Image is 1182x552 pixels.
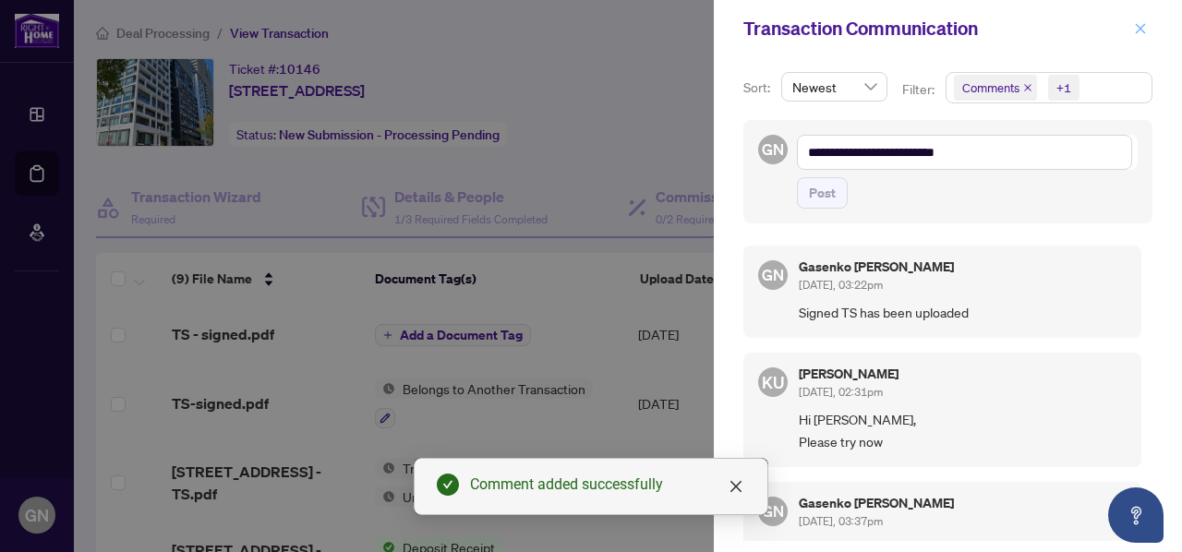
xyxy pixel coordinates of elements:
span: close [729,479,743,494]
span: GN [762,263,784,287]
h5: [PERSON_NAME] [799,367,899,380]
span: close [1134,22,1147,35]
span: [DATE], 03:22pm [799,278,883,292]
button: Open asap [1108,487,1164,543]
p: Sort: [743,78,774,98]
h5: Gasenko [PERSON_NAME] [799,260,954,273]
div: Transaction Communication [743,15,1128,42]
span: check-circle [437,474,459,496]
a: Close [726,476,746,497]
span: GN [762,138,784,162]
span: Signed TS has been uploaded [799,302,1127,323]
button: Post [797,177,848,209]
span: Hi [PERSON_NAME], Please try now [799,409,1127,452]
span: Newest [792,73,876,101]
span: Comments [962,78,1019,97]
div: Comment added successfully [470,474,745,496]
span: Comments [954,75,1037,101]
span: close [1023,83,1032,92]
p: Filter: [902,79,937,100]
span: KU [762,369,784,395]
div: +1 [1056,78,1071,97]
span: [DATE], 02:31pm [799,385,883,399]
h5: Gasenko [PERSON_NAME] [799,497,954,510]
span: GN [762,499,784,523]
span: [DATE], 03:37pm [799,514,883,528]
